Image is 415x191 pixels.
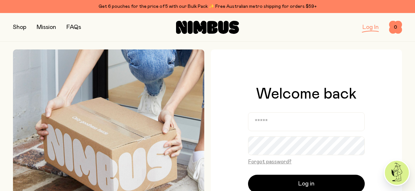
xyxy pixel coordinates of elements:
[37,24,56,30] a: Mission
[248,158,291,166] button: Forgot password?
[13,3,402,10] div: Get 6 pouches for the price of 5 with our Bulk Pack ✨ Free Australian metro shipping for orders $59+
[66,24,81,30] a: FAQs
[256,86,357,102] h1: Welcome back
[385,161,409,185] img: agent
[389,21,402,34] button: 0
[298,179,314,188] span: Log in
[362,24,379,30] a: Log In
